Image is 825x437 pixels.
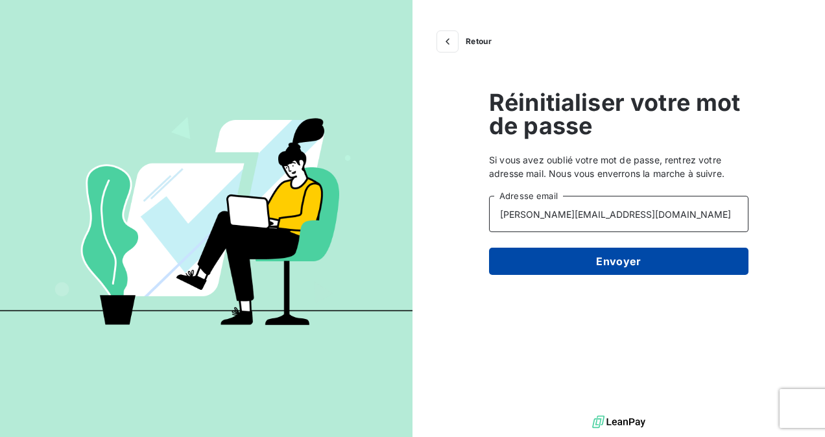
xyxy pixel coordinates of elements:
[489,248,748,275] button: Envoyer
[489,91,748,137] span: Réinitialiser votre mot de passe
[433,31,502,52] button: Retour
[489,196,748,232] input: placeholder
[592,412,645,432] img: logo
[489,153,748,180] span: Si vous avez oublié votre mot de passe, rentrez votre adresse mail. Nous vous enverrons la marche...
[466,38,492,45] span: Retour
